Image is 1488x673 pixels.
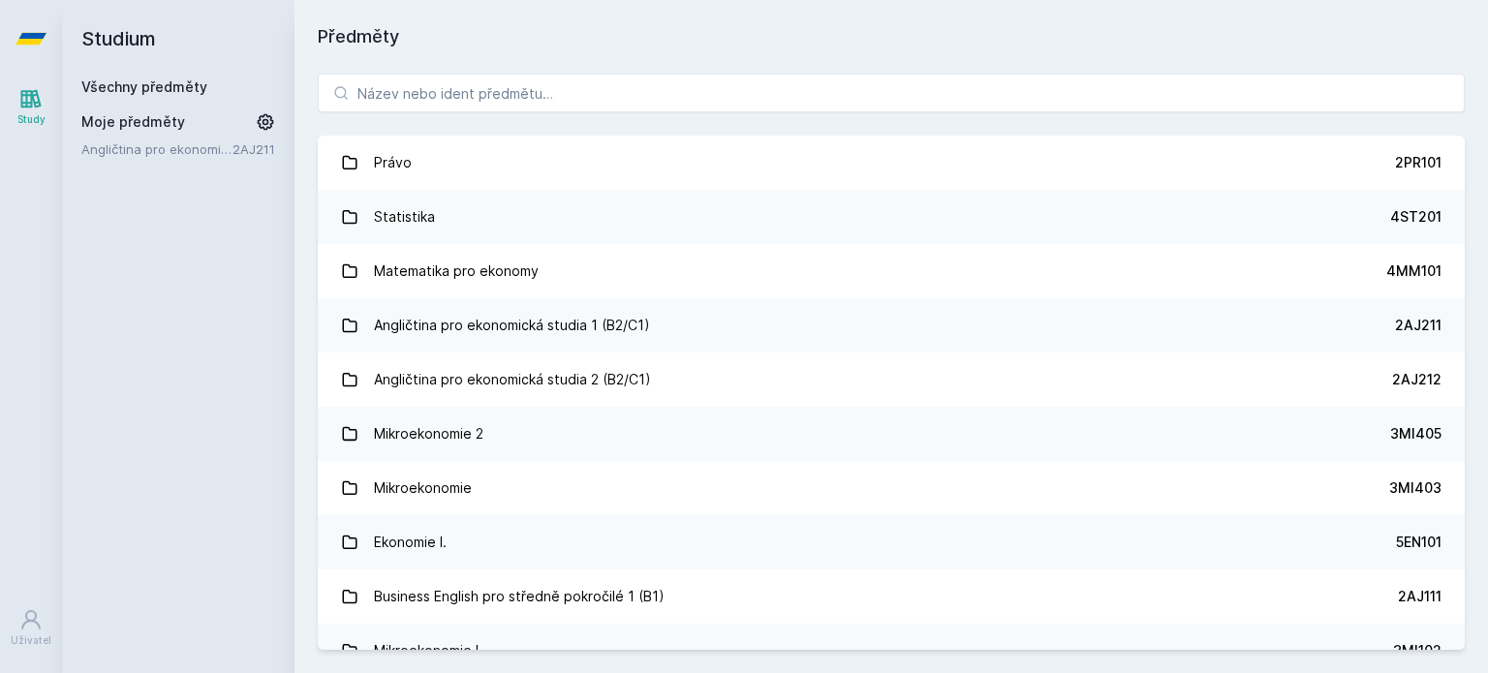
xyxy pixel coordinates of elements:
[318,23,1465,50] h1: Předměty
[318,136,1465,190] a: Právo 2PR101
[318,569,1465,624] a: Business English pro středně pokročilé 1 (B1) 2AJ111
[374,523,447,562] div: Ekonomie I.
[1395,153,1441,172] div: 2PR101
[374,577,665,616] div: Business English pro středně pokročilé 1 (B1)
[1395,316,1441,335] div: 2AJ211
[374,252,539,291] div: Matematika pro ekonomy
[81,112,185,132] span: Moje předměty
[318,190,1465,244] a: Statistika 4ST201
[4,598,58,658] a: Uživatel
[318,352,1465,407] a: Angličtina pro ekonomická studia 2 (B2/C1) 2AJ212
[232,141,275,157] a: 2AJ211
[374,469,472,507] div: Mikroekonomie
[374,414,483,453] div: Mikroekonomie 2
[81,139,232,159] a: Angličtina pro ekonomická studia 1 (B2/C1)
[374,360,651,399] div: Angličtina pro ekonomická studia 2 (B2/C1)
[318,515,1465,569] a: Ekonomie I. 5EN101
[1396,533,1441,552] div: 5EN101
[11,633,51,648] div: Uživatel
[318,461,1465,515] a: Mikroekonomie 3MI403
[374,631,479,670] div: Mikroekonomie I
[374,306,650,345] div: Angličtina pro ekonomická studia 1 (B2/C1)
[318,74,1465,112] input: Název nebo ident předmětu…
[318,407,1465,461] a: Mikroekonomie 2 3MI405
[1398,587,1441,606] div: 2AJ111
[1389,478,1441,498] div: 3MI403
[17,112,46,127] div: Study
[318,298,1465,352] a: Angličtina pro ekonomická studia 1 (B2/C1) 2AJ211
[81,78,207,95] a: Všechny předměty
[1386,261,1441,281] div: 4MM101
[374,143,412,182] div: Právo
[1393,641,1441,660] div: 3MI102
[1390,207,1441,227] div: 4ST201
[318,244,1465,298] a: Matematika pro ekonomy 4MM101
[1392,370,1441,389] div: 2AJ212
[374,198,435,236] div: Statistika
[1390,424,1441,444] div: 3MI405
[4,77,58,137] a: Study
